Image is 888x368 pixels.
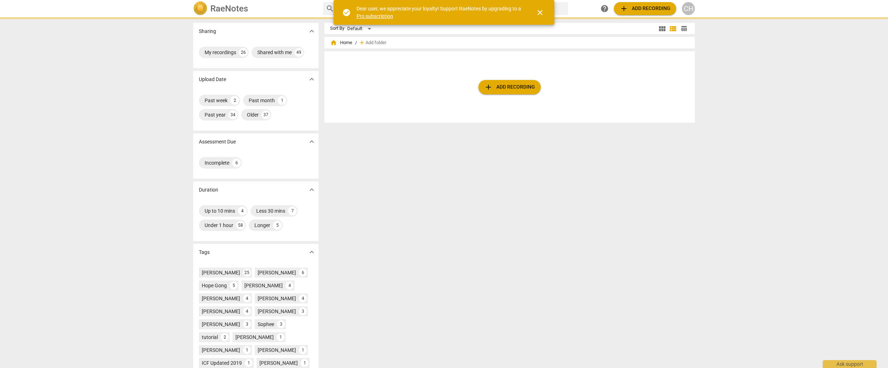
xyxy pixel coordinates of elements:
span: Add recording [620,4,670,13]
button: Show more [306,74,317,85]
button: Show more [306,184,317,195]
div: 49 [295,48,303,57]
span: Add folder [366,40,386,46]
div: 3 [277,320,285,328]
p: Sharing [199,28,216,35]
div: 58 [236,221,245,230]
div: 26 [239,48,248,57]
a: Pro subscription [357,13,393,19]
div: Incomplete [205,159,229,166]
span: check_circle [342,8,351,17]
div: Dear user, we appreciate your loyalty! Support RaeNotes by upgrading to a [357,5,523,20]
div: Sort By [330,26,344,31]
p: Upload Date [199,76,226,83]
span: expand_more [307,75,316,84]
img: Logo [193,1,207,16]
span: add [358,39,366,46]
div: Past year [205,111,226,118]
h2: RaeNotes [210,4,248,14]
button: Show more [306,247,317,258]
span: close [536,8,544,17]
span: / [355,40,357,46]
div: [PERSON_NAME] [244,282,283,289]
div: [PERSON_NAME] [202,346,240,354]
div: 5 [230,282,238,289]
div: 2 [221,333,229,341]
div: 4 [243,294,251,302]
div: [PERSON_NAME] [258,269,296,276]
div: My recordings [205,49,236,56]
div: 1 [243,346,251,354]
div: 7 [288,207,297,215]
div: Hope Gong [202,282,227,289]
span: view_module [658,24,667,33]
div: Default [347,23,374,34]
span: home [330,39,337,46]
div: [PERSON_NAME] [202,295,240,302]
button: Upload [478,80,541,94]
span: table_chart [681,25,687,32]
div: 5 [273,221,282,230]
div: Up to 10 mins [205,207,235,214]
div: 3 [243,320,251,328]
div: 34 [229,110,237,119]
div: 1 [299,346,307,354]
div: 2 [230,96,239,105]
span: add [484,83,493,91]
span: Add recording [484,83,535,91]
div: [PERSON_NAME] [259,359,298,367]
div: 37 [262,110,270,119]
button: Show more [306,26,317,37]
div: 1 [277,333,285,341]
span: search [326,4,334,13]
div: 6 [299,269,307,277]
span: expand_more [307,137,316,146]
div: [PERSON_NAME] [258,295,296,302]
div: Shared with me [257,49,292,56]
span: expand_more [307,27,316,36]
div: Past week [205,97,228,104]
div: [PERSON_NAME] [202,269,240,276]
button: List view [668,23,678,34]
div: [PERSON_NAME] [258,346,296,354]
div: 4 [286,282,293,289]
div: 6 [232,159,241,167]
div: [PERSON_NAME] [202,308,240,315]
div: 25 [243,269,251,277]
div: ICF Updated 2019 [202,359,242,367]
span: view_list [669,24,677,33]
div: 4 [238,207,247,215]
div: 4 [243,307,251,315]
p: Assessment Due [199,138,236,146]
div: tutorial [202,334,218,341]
button: CH [682,2,695,15]
span: expand_more [307,248,316,256]
div: Ask support [823,360,877,368]
span: Home [330,39,352,46]
div: 1 [245,359,253,367]
div: Older [247,111,259,118]
button: Tile view [657,23,668,34]
p: Duration [199,186,218,194]
div: Longer [254,222,270,229]
button: Close [531,4,549,21]
div: [PERSON_NAME] [202,321,240,328]
div: 1 [278,96,286,105]
button: Upload [614,2,676,15]
div: [PERSON_NAME] [235,334,274,341]
div: Past month [249,97,275,104]
div: Under 1 hour [205,222,233,229]
span: add [620,4,628,13]
div: Less 30 mins [256,207,285,214]
div: [PERSON_NAME] [258,308,296,315]
button: Show more [306,136,317,147]
span: help [600,4,609,13]
div: 4 [299,294,307,302]
div: 1 [301,359,309,367]
p: Tags [199,249,210,256]
button: Table view [678,23,689,34]
span: expand_more [307,185,316,194]
div: Sophee [258,321,274,328]
div: 3 [299,307,307,315]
